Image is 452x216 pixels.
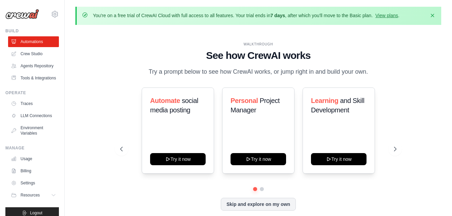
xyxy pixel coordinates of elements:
a: Billing [8,166,59,176]
div: WALKTHROUGH [120,42,397,47]
a: Tools & Integrations [8,73,59,83]
a: Environment Variables [8,122,59,139]
button: Skip and explore on my own [221,198,296,211]
p: Try a prompt below to see how CrewAI works, or jump right in and build your own. [145,67,372,77]
div: Build [5,28,59,34]
p: You're on a free trial of CrewAI Cloud with full access to all features. Your trial ends in , aft... [93,12,399,19]
span: Learning [311,97,338,104]
button: Resources [8,190,59,201]
span: Project Manager [231,97,280,114]
img: Logo [5,9,39,19]
h1: See how CrewAI works [120,49,397,62]
a: Automations [8,36,59,47]
span: Resources [21,192,40,198]
span: social media posting [150,97,198,114]
a: Traces [8,98,59,109]
div: Manage [5,145,59,151]
a: View plans [375,13,398,18]
button: Try it now [231,153,286,165]
a: Agents Repository [8,61,59,71]
span: Personal [231,97,258,104]
a: Usage [8,153,59,164]
div: Operate [5,90,59,96]
span: Automate [150,97,180,104]
a: LLM Connections [8,110,59,121]
button: Try it now [311,153,367,165]
a: Settings [8,178,59,188]
button: Try it now [150,153,206,165]
span: Logout [30,210,42,216]
a: Crew Studio [8,48,59,59]
strong: 7 days [270,13,285,18]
